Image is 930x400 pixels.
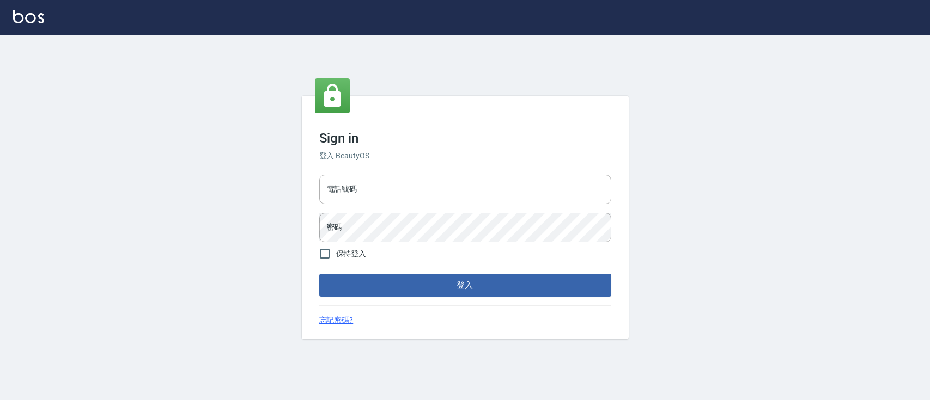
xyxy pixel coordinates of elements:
a: 忘記密碼? [319,315,354,326]
h3: Sign in [319,131,611,146]
h6: 登入 BeautyOS [319,150,611,162]
button: 登入 [319,274,611,297]
img: Logo [13,10,44,23]
span: 保持登入 [336,248,367,260]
